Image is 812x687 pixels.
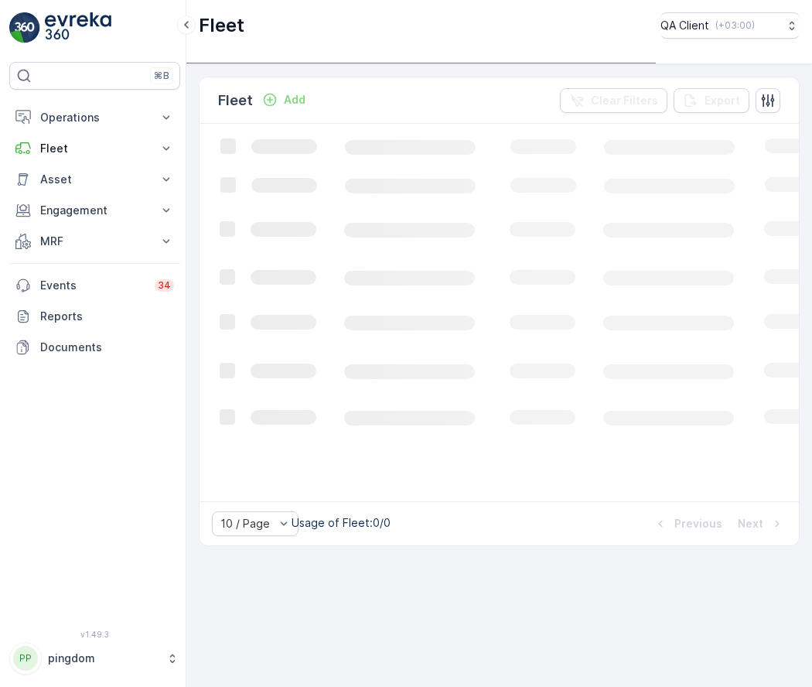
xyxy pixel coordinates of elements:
[705,93,740,108] p: Export
[45,12,111,43] img: logo_light-DOdMpM7g.png
[736,514,786,533] button: Next
[40,340,174,355] p: Documents
[40,203,149,218] p: Engagement
[9,630,180,639] span: v 1.49.3
[9,301,180,332] a: Reports
[9,226,180,257] button: MRF
[9,332,180,363] a: Documents
[40,309,174,324] p: Reports
[9,12,40,43] img: logo
[9,642,180,675] button: PPpingdom
[13,646,38,671] div: PP
[651,514,724,533] button: Previous
[560,88,667,113] button: Clear Filters
[660,12,800,39] button: QA Client(+03:00)
[738,516,763,531] p: Next
[40,234,149,249] p: MRF
[9,133,180,164] button: Fleet
[660,18,709,33] p: QA Client
[9,164,180,195] button: Asset
[40,278,145,293] p: Events
[48,651,159,666] p: pingdom
[9,270,180,301] a: Events34
[591,93,658,108] p: Clear Filters
[9,102,180,133] button: Operations
[256,91,312,109] button: Add
[40,141,149,156] p: Fleet
[674,88,749,113] button: Export
[9,195,180,226] button: Engagement
[292,515,391,531] p: Usage of Fleet : 0/0
[218,90,253,111] p: Fleet
[284,92,305,108] p: Add
[715,19,755,32] p: ( +03:00 )
[40,110,149,125] p: Operations
[674,516,722,531] p: Previous
[154,70,169,82] p: ⌘B
[199,13,244,38] p: Fleet
[40,172,149,187] p: Asset
[158,279,171,292] p: 34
